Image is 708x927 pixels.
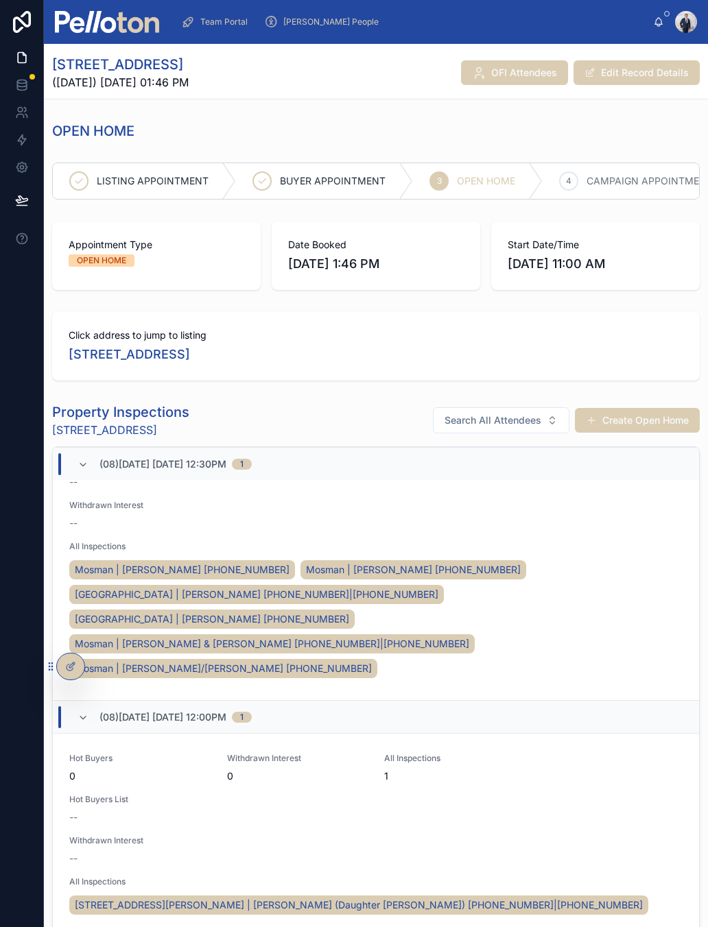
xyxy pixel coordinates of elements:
span: Date Booked [288,238,464,252]
a: Team Portal [177,10,257,34]
a: Mosman | [PERSON_NAME] [PHONE_NUMBER] [300,560,526,579]
span: Search All Attendees [445,413,541,427]
span: [PERSON_NAME] People [283,16,379,27]
button: Select Button [433,407,569,433]
span: Mosman | [PERSON_NAME] [PHONE_NUMBER] [75,563,290,577]
button: Create Open Home [575,408,700,433]
span: 4 [566,176,571,186]
span: [STREET_ADDRESS] [52,422,189,438]
div: scrollable content [170,7,653,37]
a: Mosman | [PERSON_NAME] [PHONE_NUMBER] [69,560,295,579]
span: Hot Buyers List [69,794,683,805]
h1: OPEN HOME [52,121,134,141]
span: [GEOGRAPHIC_DATA] | [PERSON_NAME] [PHONE_NUMBER] [75,612,349,626]
a: Mosman | [PERSON_NAME] & [PERSON_NAME] [PHONE_NUMBER]|[PHONE_NUMBER] [69,634,475,653]
a: [STREET_ADDRESS][PERSON_NAME] | [PERSON_NAME] (Daughter [PERSON_NAME]) [PHONE_NUMBER]|[PHONE_NUMBER] [69,895,648,915]
span: Start Date/Time [508,238,683,252]
div: 1 [240,459,244,470]
span: Withdrawn Interest [69,500,683,511]
span: [DATE] 1:46 PM [288,254,464,274]
span: Hot Buyers [69,753,211,764]
span: All Inspections [69,541,683,552]
span: All Inspections [384,753,526,764]
span: Mosman | [PERSON_NAME]/[PERSON_NAME] [PHONE_NUMBER] [75,662,372,675]
span: LISTING APPOINTMENT [97,174,209,188]
button: Edit Record Details [574,60,700,85]
span: All Inspections [69,876,683,887]
a: [STREET_ADDRESS] [69,345,190,364]
span: Team Portal [200,16,248,27]
span: Click address to jump to listing [69,328,683,342]
span: (08)[DATE] [DATE] 12:30pm [99,457,226,471]
span: Appointment Type [69,238,244,252]
button: OFI Attendees [461,60,568,85]
span: [GEOGRAPHIC_DATA] | [PERSON_NAME] [PHONE_NUMBER]|[PHONE_NUMBER] [75,588,438,601]
span: -- [69,852,78,865]
span: (08)[DATE] [DATE] 12:00pm [99,710,226,724]
a: [PERSON_NAME] People [260,10,388,34]
span: Mosman | [PERSON_NAME] & [PERSON_NAME] [PHONE_NUMBER]|[PHONE_NUMBER] [75,637,469,651]
span: [STREET_ADDRESS][PERSON_NAME] | [PERSON_NAME] (Daughter [PERSON_NAME]) [PHONE_NUMBER]|[PHONE_NUMBER] [75,898,643,912]
span: 3 [437,176,442,186]
span: -- [69,475,78,489]
span: 0 [69,769,211,783]
span: 0 [227,769,368,783]
div: 1 [240,712,244,723]
span: Withdrawn Interest [227,753,368,764]
span: OPEN HOME [457,174,515,188]
span: -- [69,516,78,530]
div: OPEN HOME [77,254,126,267]
span: BUYER APPOINTMENT [280,174,386,188]
a: [GEOGRAPHIC_DATA] | [PERSON_NAME] [PHONE_NUMBER]|[PHONE_NUMBER] [69,585,444,604]
span: Withdrawn Interest [69,835,683,846]
img: App logo [55,11,159,33]
span: Mosman | [PERSON_NAME] [PHONE_NUMBER] [306,563,521,577]
span: [DATE] 11:00 AM [508,254,683,274]
h1: [STREET_ADDRESS] [52,55,189,74]
span: 1 [384,769,526,783]
h1: Property Inspections [52,402,189,422]
span: -- [69,810,78,824]
a: [GEOGRAPHIC_DATA] | [PERSON_NAME] [PHONE_NUMBER] [69,610,355,629]
a: Mosman | [PERSON_NAME]/[PERSON_NAME] [PHONE_NUMBER] [69,659,377,678]
span: OFI Attendees [491,66,557,80]
span: ([DATE]) [DATE] 01:46 PM [52,74,189,91]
